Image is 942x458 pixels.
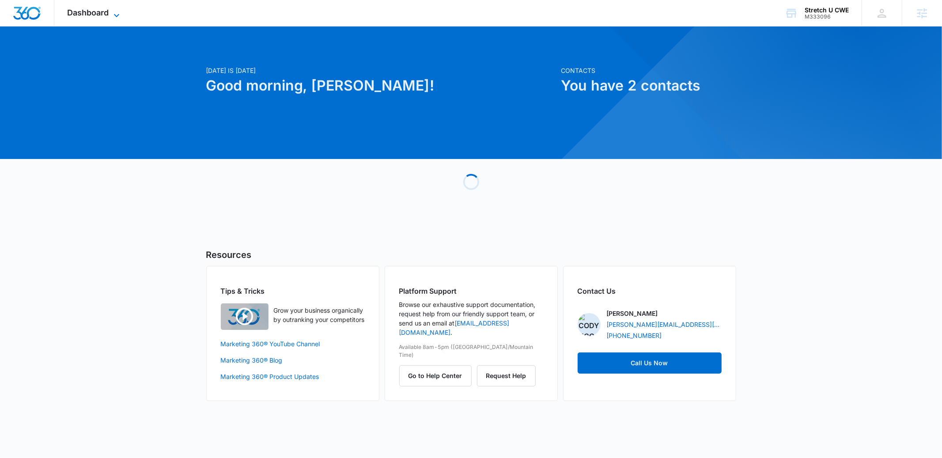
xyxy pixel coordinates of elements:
p: [PERSON_NAME] [607,309,658,318]
p: Grow your business organically by outranking your competitors [274,306,365,324]
h1: Good morning, [PERSON_NAME]! [206,75,556,96]
span: Dashboard [68,8,109,17]
a: Marketing 360® Blog [221,356,365,365]
p: [DATE] is [DATE] [206,66,556,75]
div: account name [805,7,849,14]
a: Call Us Now [578,352,722,374]
h2: Contact Us [578,286,722,296]
h5: Resources [206,248,736,261]
p: Contacts [561,66,736,75]
div: account id [805,14,849,20]
img: Quick Overview Video [221,303,269,330]
button: Request Help [477,365,536,386]
h1: You have 2 contacts [561,75,736,96]
a: [PERSON_NAME][EMAIL_ADDRESS][PERSON_NAME][DOMAIN_NAME] [607,320,722,329]
img: Cody McCoy [578,313,601,336]
p: Browse our exhaustive support documentation, request help from our friendly support team, or send... [399,300,543,337]
a: [PHONE_NUMBER] [607,331,662,340]
h2: Platform Support [399,286,543,296]
h2: Tips & Tricks [221,286,365,296]
p: Available 8am-5pm ([GEOGRAPHIC_DATA]/Mountain Time) [399,343,543,359]
button: Go to Help Center [399,365,472,386]
a: Go to Help Center [399,372,477,379]
a: Marketing 360® YouTube Channel [221,339,365,348]
a: Marketing 360® Product Updates [221,372,365,381]
a: Request Help [477,372,536,379]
